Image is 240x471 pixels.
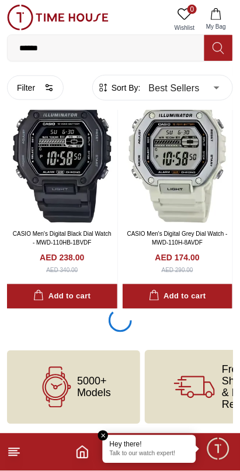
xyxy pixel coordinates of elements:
[40,252,84,264] h4: AED 238.00
[75,445,89,459] a: Home
[127,231,228,246] a: CASIO Men's Digital Grey Dial Watch - MWD-110H-8AVDF
[201,22,231,31] span: My Bag
[187,5,197,14] span: 0
[170,5,199,35] a: 0Wishlist
[7,284,117,310] button: Add to cart
[77,376,111,399] span: 5000+ Models
[110,440,189,449] div: Hey there!
[7,5,109,30] img: ...
[33,290,91,304] div: Add to cart
[123,81,233,223] img: CASIO Men's Digital Grey Dial Watch - MWD-110H-8AVDF
[98,431,109,441] em: Close tooltip
[149,290,206,304] div: Add to cart
[109,82,141,94] span: Sort By:
[7,75,64,100] button: Filter
[155,252,200,264] h4: AED 174.00
[170,23,199,32] span: Wishlist
[98,82,141,94] button: Sort By:
[199,5,233,35] button: My Bag
[141,71,228,104] div: Best Sellers
[7,81,117,223] img: CASIO Men's Digital Black Dial Watch - MWD-110HB-1BVDF
[206,436,231,462] div: Chat Widget
[123,284,233,310] button: Add to cart
[162,266,193,275] div: AED 290.00
[13,231,112,246] a: CASIO Men's Digital Black Dial Watch - MWD-110HB-1BVDF
[110,451,189,459] p: Talk to our watch expert!
[46,266,78,275] div: AED 340.00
